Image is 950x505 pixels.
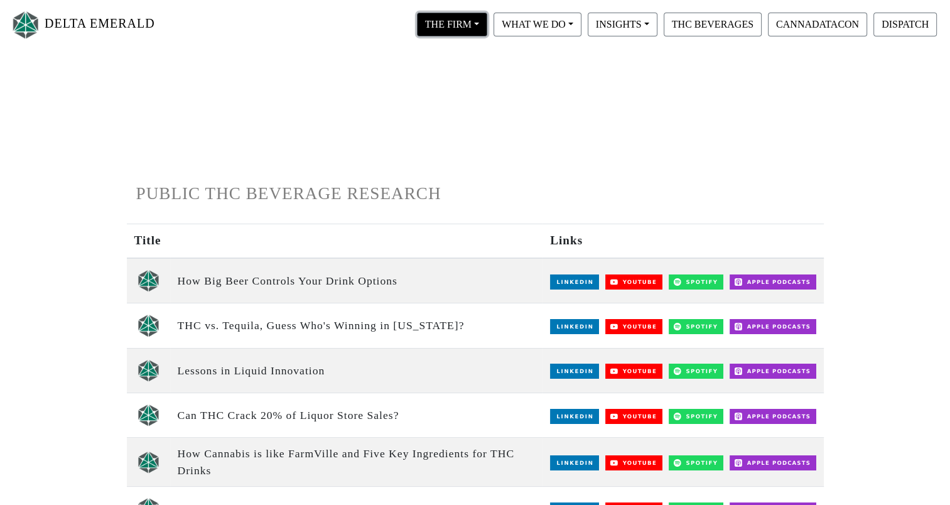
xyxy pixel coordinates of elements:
[730,364,816,379] img: Apple Podcasts
[138,314,159,337] img: unscripted logo
[661,18,765,29] a: THC BEVERAGES
[170,393,543,438] td: Can THC Crack 20% of Liquor Store Sales?
[10,5,155,45] a: DELTA EMERALD
[550,319,599,334] img: LinkedIn
[605,409,662,424] img: YouTube
[138,404,159,426] img: unscripted logo
[550,409,599,424] img: LinkedIn
[669,409,723,424] img: Spotify
[768,13,867,36] button: CANNADATACON
[730,274,816,290] img: Apple Podcasts
[669,455,723,470] img: Spotify
[494,13,581,36] button: WHAT WE DO
[870,18,940,29] a: DISPATCH
[730,319,816,334] img: Apple Podcasts
[605,364,662,379] img: YouTube
[170,348,543,393] td: Lessons in Liquid Innovation
[669,319,723,334] img: Spotify
[605,274,662,290] img: YouTube
[542,224,823,258] th: Links
[730,455,816,470] img: Apple Podcasts
[873,13,937,36] button: DISPATCH
[669,364,723,379] img: Spotify
[170,438,543,487] td: How Cannabis is like FarmVille and Five Key Ingredients for THC Drinks
[664,13,762,36] button: THC BEVERAGES
[138,269,159,292] img: unscripted logo
[138,451,159,474] img: unscripted logo
[417,13,487,36] button: THE FIRM
[10,8,41,41] img: Logo
[550,274,599,290] img: LinkedIn
[170,258,543,303] td: How Big Beer Controls Your Drink Options
[550,455,599,470] img: LinkedIn
[730,409,816,424] img: Apple Podcasts
[588,13,657,36] button: INSIGHTS
[136,183,814,204] h1: PUBLIC THC BEVERAGE RESEARCH
[550,364,599,379] img: LinkedIn
[765,18,870,29] a: CANNADATACON
[170,303,543,348] td: THC vs. Tequila, Guess Who's Winning in [US_STATE]?
[138,359,159,382] img: unscripted logo
[605,319,662,334] img: YouTube
[605,455,662,470] img: YouTube
[669,274,723,290] img: Spotify
[127,224,170,258] th: Title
